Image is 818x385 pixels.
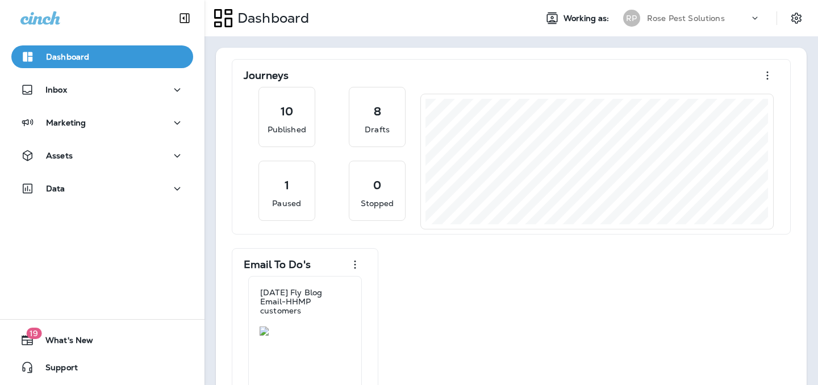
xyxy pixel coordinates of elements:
[365,124,390,135] p: Drafts
[233,10,309,27] p: Dashboard
[46,151,73,160] p: Assets
[34,336,93,349] span: What's New
[45,85,67,94] p: Inbox
[623,10,640,27] div: RP
[11,78,193,101] button: Inbox
[260,327,350,336] img: 7a71f343-268d-4e03-b6b5-152cb2b62c7b.jpg
[281,106,293,117] p: 10
[260,288,350,315] p: [DATE] Fly Blog Email-HHMP customers
[11,177,193,200] button: Data
[244,70,289,81] p: Journeys
[374,106,381,117] p: 8
[285,179,289,191] p: 1
[11,144,193,167] button: Assets
[361,198,394,209] p: Stopped
[272,198,301,209] p: Paused
[11,45,193,68] button: Dashboard
[34,363,78,376] span: Support
[46,184,65,193] p: Data
[46,118,86,127] p: Marketing
[11,329,193,351] button: 19What's New
[169,7,201,30] button: Collapse Sidebar
[11,111,193,134] button: Marketing
[268,124,306,135] p: Published
[647,14,725,23] p: Rose Pest Solutions
[244,259,311,270] p: Email To Do's
[786,8,807,28] button: Settings
[46,52,89,61] p: Dashboard
[26,328,41,339] span: 19
[373,179,381,191] p: 0
[564,14,612,23] span: Working as:
[11,356,193,379] button: Support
